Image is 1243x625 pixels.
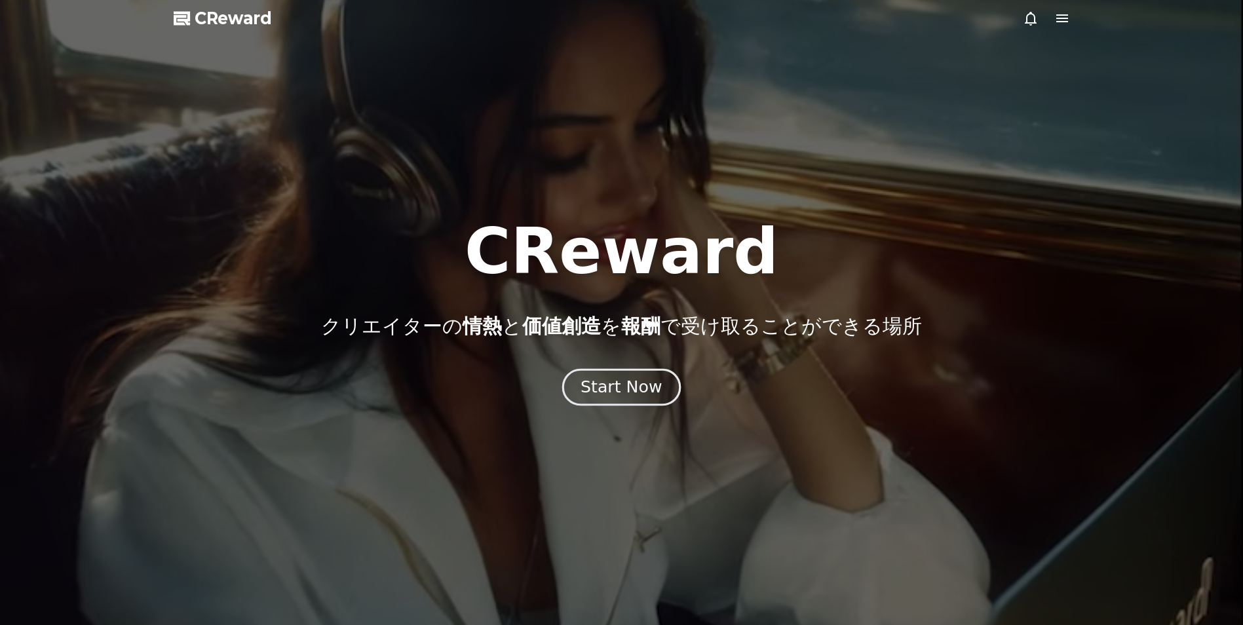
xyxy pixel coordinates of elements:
[581,376,662,398] div: Start Now
[169,415,252,448] a: Settings
[321,314,922,338] p: クリエイターの と を で受け取ることができる場所
[33,435,56,445] span: Home
[194,435,226,445] span: Settings
[562,369,681,406] button: Start Now
[621,314,660,337] span: 報酬
[522,314,601,337] span: 価値創造
[4,415,86,448] a: Home
[565,383,678,395] a: Start Now
[109,436,147,446] span: Messages
[86,415,169,448] a: Messages
[195,8,272,29] span: CReward
[465,220,778,283] h1: CReward
[463,314,502,337] span: 情熱
[174,8,272,29] a: CReward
